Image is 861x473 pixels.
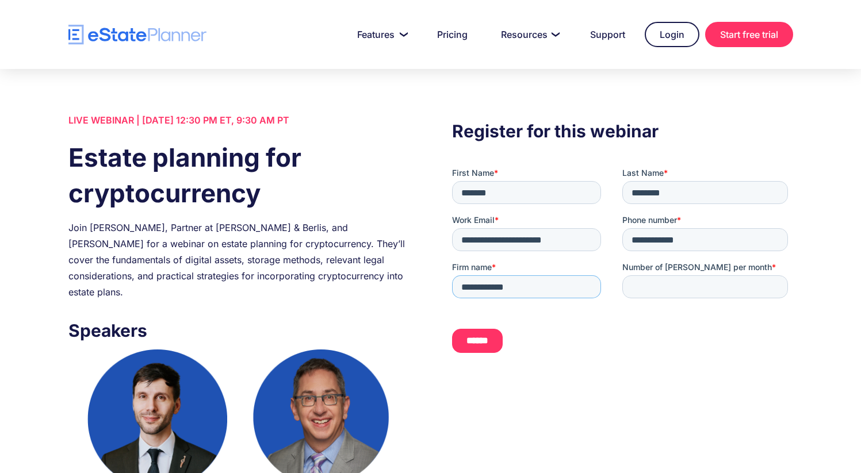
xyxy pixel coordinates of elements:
[68,112,409,128] div: LIVE WEBINAR | [DATE] 12:30 PM ET, 9:30 AM PT
[452,167,793,363] iframe: Form 0
[68,317,409,344] h3: Speakers
[423,23,481,46] a: Pricing
[68,220,409,300] div: Join [PERSON_NAME], Partner at [PERSON_NAME] & Berlis, and [PERSON_NAME] for a webinar on estate ...
[343,23,418,46] a: Features
[452,118,793,144] h3: Register for this webinar
[705,22,793,47] a: Start free trial
[576,23,639,46] a: Support
[487,23,571,46] a: Resources
[68,25,206,45] a: home
[645,22,699,47] a: Login
[68,140,409,211] h1: Estate planning for cryptocurrency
